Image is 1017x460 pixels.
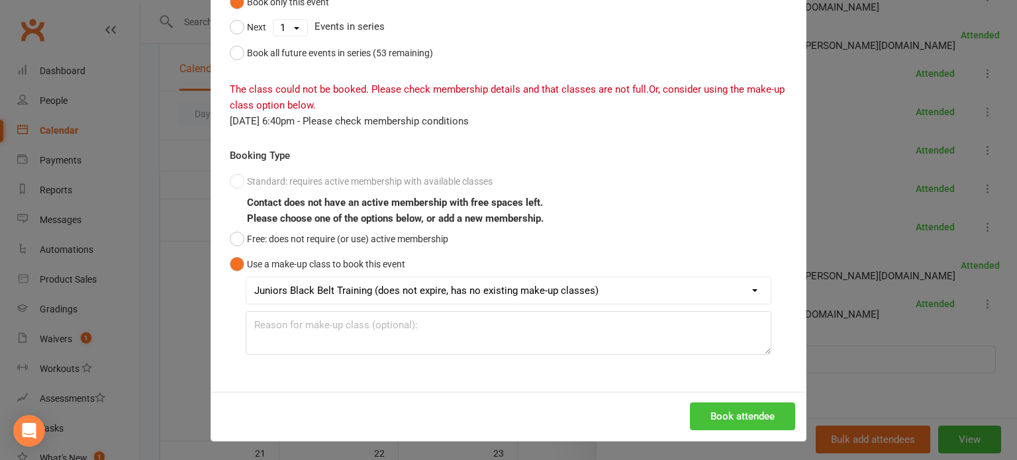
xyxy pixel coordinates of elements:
[230,15,266,40] button: Next
[247,46,433,60] div: Book all future events in series (53 remaining)
[230,148,290,163] label: Booking Type
[230,83,649,95] span: The class could not be booked. Please check membership details and that classes are not full.
[230,226,448,252] button: Free: does not require (or use) active membership
[230,15,787,40] div: Events in series
[230,252,405,277] button: Use a make-up class to book this event
[13,415,45,447] div: Open Intercom Messenger
[247,197,543,208] b: Contact does not have an active membership with free spaces left.
[230,113,787,129] div: [DATE] 6:40pm - Please check membership conditions
[690,402,795,430] button: Book attendee
[230,40,433,66] button: Book all future events in series (53 remaining)
[247,212,544,224] b: Please choose one of the options below, or add a new membership.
